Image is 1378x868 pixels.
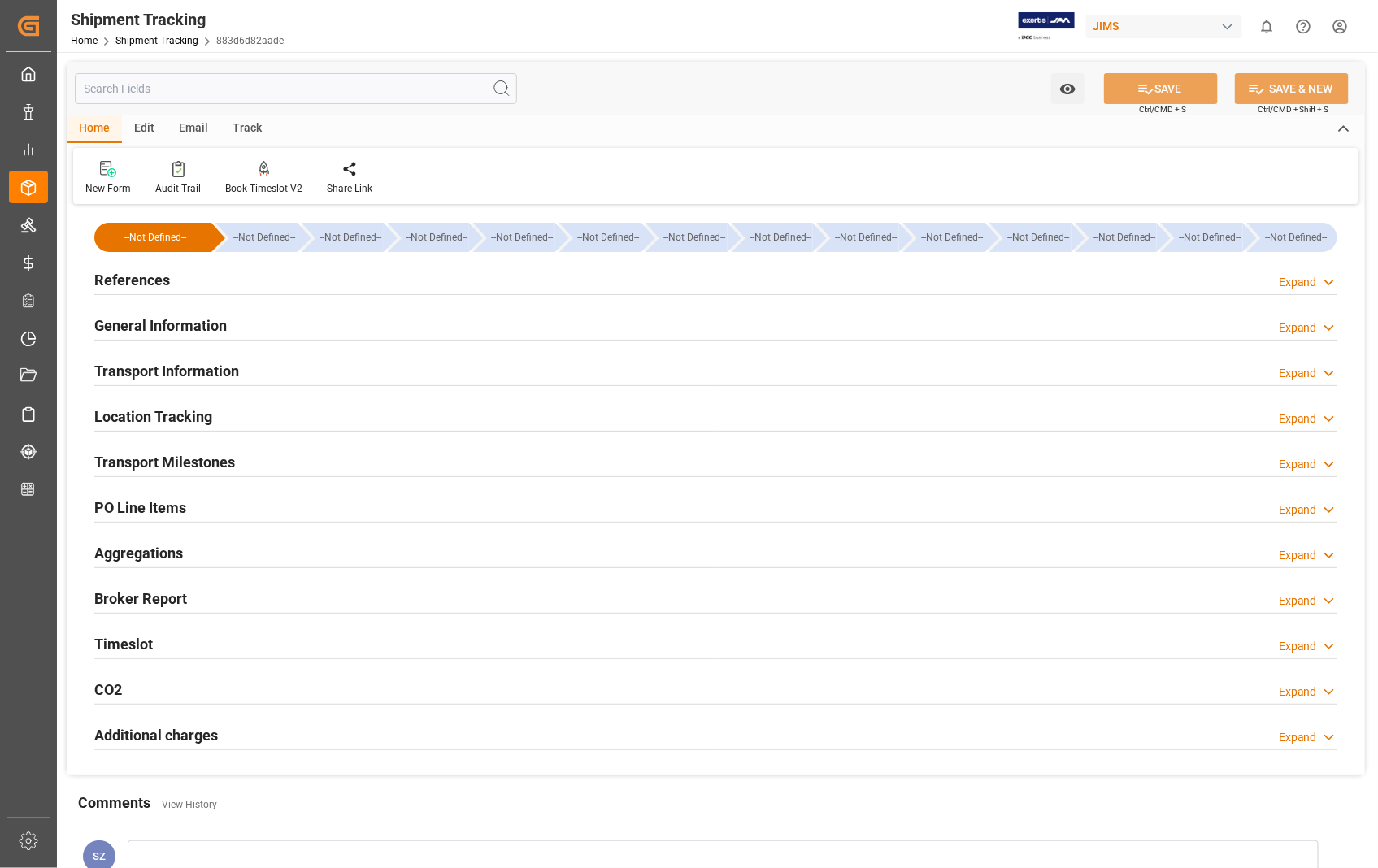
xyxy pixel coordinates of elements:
[1019,12,1075,41] img: Exertis%20JAM%20-%20Email%20Logo.jpg_1722504956.jpg
[78,792,150,814] h2: Comments
[93,850,106,862] span: SZ
[489,223,555,252] div: --Not Defined--
[220,115,274,143] div: Track
[94,269,170,291] h2: References
[75,73,517,104] input: Search Fields
[94,451,235,473] h2: Transport Milestones
[1249,8,1285,45] button: show 0 new notifications
[1279,274,1317,291] div: Expand
[576,223,641,252] div: --Not Defined--
[1092,223,1158,252] div: --Not Defined--
[1279,319,1317,336] div: Expand
[1051,73,1085,104] button: open menu
[919,223,985,252] div: --Not Defined--
[1279,729,1317,746] div: Expand
[1086,15,1242,38] div: JIMS
[1279,365,1317,382] div: Expand
[215,223,298,252] div: --Not Defined--
[318,223,384,252] div: --Not Defined--
[1279,684,1317,701] div: Expand
[1161,223,1243,252] div: --Not Defined--
[111,223,200,252] div: --Not Defined--
[1104,73,1218,104] button: SAVE
[162,799,217,810] a: View History
[155,181,201,196] div: Audit Trail
[473,223,555,252] div: --Not Defined--
[232,223,298,252] div: --Not Defined--
[1285,8,1322,45] button: Help Center
[302,223,384,252] div: --Not Defined--
[1279,456,1317,473] div: Expand
[1258,103,1329,115] span: Ctrl/CMD + Shift + S
[122,115,167,143] div: Edit
[1279,592,1317,610] div: Expand
[1006,223,1072,252] div: --Not Defined--
[817,223,899,252] div: --Not Defined--
[167,115,220,143] div: Email
[1177,223,1243,252] div: --Not Defined--
[989,223,1072,252] div: --Not Defined--
[115,35,198,46] a: Shipment Tracking
[67,115,122,143] div: Home
[225,181,302,196] div: Book Timeslot V2
[94,633,153,655] h2: Timeslot
[1279,501,1317,519] div: Expand
[732,223,814,252] div: --Not Defined--
[833,223,899,252] div: --Not Defined--
[71,35,98,46] a: Home
[1279,410,1317,427] div: Expand
[94,588,187,610] h2: Broker Report
[748,223,814,252] div: --Not Defined--
[94,542,183,564] h2: Aggregations
[94,406,212,427] h2: Location Tracking
[559,223,641,252] div: --Not Defined--
[327,181,372,196] div: Share Link
[646,223,728,252] div: --Not Defined--
[1235,73,1349,104] button: SAVE & NEW
[662,223,728,252] div: --Not Defined--
[94,724,218,746] h2: Additional charges
[94,360,239,382] h2: Transport Information
[94,223,211,252] div: --Not Defined--
[71,7,284,32] div: Shipment Tracking
[94,679,122,701] h2: CO2
[903,223,985,252] div: --Not Defined--
[1279,547,1317,564] div: Expand
[1086,11,1249,41] button: JIMS
[94,315,227,336] h2: General Information
[1076,223,1158,252] div: --Not Defined--
[388,223,470,252] div: --Not Defined--
[1139,103,1186,115] span: Ctrl/CMD + S
[94,497,186,519] h2: PO Line Items
[85,181,131,196] div: New Form
[1247,223,1337,252] div: --Not Defined--
[1263,223,1329,252] div: --Not Defined--
[1279,638,1317,655] div: Expand
[404,223,470,252] div: --Not Defined--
